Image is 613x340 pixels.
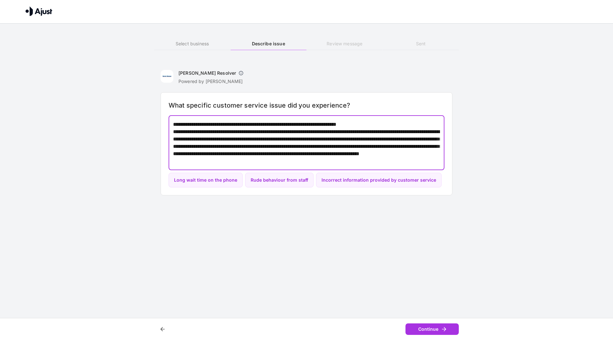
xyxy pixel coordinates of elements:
h6: What specific customer service issue did you experience? [169,100,444,110]
h6: Describe issue [231,40,306,47]
button: Incorrect information provided by customer service [316,173,442,188]
p: Powered by [PERSON_NAME] [178,78,246,85]
button: Rude behaviour from staff [245,173,314,188]
img: Ajust [26,6,52,16]
h6: Review message [306,40,382,47]
button: Long wait time on the phone [169,173,243,188]
h6: [PERSON_NAME] Resolver [178,70,236,76]
h6: Sent [383,40,459,47]
button: Continue [405,323,459,335]
h6: Select business [154,40,230,47]
img: Harvey Norman [161,70,173,83]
